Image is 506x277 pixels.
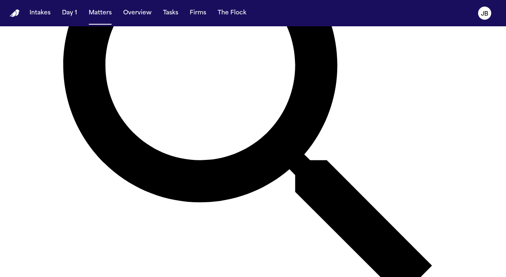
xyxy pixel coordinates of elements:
[59,6,80,21] button: Day 1
[214,6,250,21] button: The Flock
[160,6,182,21] button: Tasks
[10,9,20,17] img: Finch Logo
[26,6,54,21] button: Intakes
[10,9,20,17] a: Home
[85,6,115,21] button: Matters
[186,6,209,21] button: Firms
[120,6,155,21] button: Overview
